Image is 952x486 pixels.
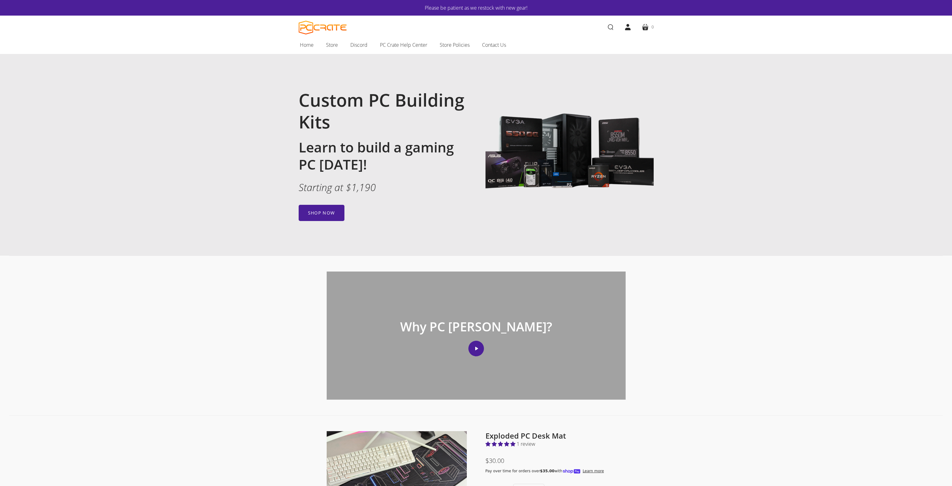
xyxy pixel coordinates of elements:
[289,38,663,54] nav: Main navigation
[299,180,376,194] em: Starting at $1,190
[380,41,427,49] span: PC Crate Help Center
[482,41,506,49] span: Contact Us
[485,431,626,440] h2: Exploded PC Desk Mat
[300,41,314,49] span: Home
[299,139,467,173] h2: Learn to build a gaming PC [DATE]!
[344,38,374,51] a: Discord
[637,18,659,36] a: 0
[476,38,512,51] a: Contact Us
[374,38,433,51] a: PC Crate Help Center
[651,24,654,30] span: 0
[350,41,367,49] span: Discord
[440,41,470,49] span: Store Policies
[485,70,654,238] img: Image with gaming PC components including Lian Li 205 Lancool case, MSI B550M motherboard, EVGA 6...
[299,89,467,132] h1: Custom PC Building Kits
[517,440,535,447] span: 1 review
[400,319,552,334] p: Why PC [PERSON_NAME]?
[299,205,344,221] a: Shop now
[299,21,347,35] a: PC CRATE
[326,41,338,49] span: Store
[468,341,484,356] button: Play video
[433,38,476,51] a: Store Policies
[317,256,635,415] section: video
[317,4,635,12] a: Please be patient as we restock with new gear!
[294,38,320,51] a: Home
[485,456,504,465] span: $30.00
[320,38,344,51] a: Store
[485,440,517,447] span: 5.00 stars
